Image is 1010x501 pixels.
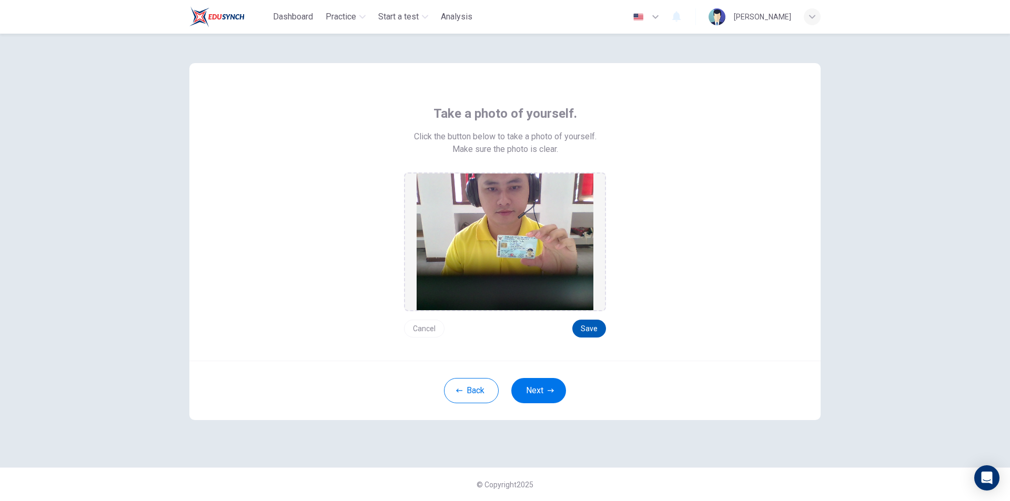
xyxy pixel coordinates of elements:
button: Dashboard [269,7,317,26]
span: © Copyright 2025 [477,480,533,489]
img: en [632,13,645,21]
span: Dashboard [273,11,313,23]
span: Start a test [378,11,419,23]
a: Train Test logo [189,6,269,27]
button: Analysis [437,7,477,26]
button: Practice [321,7,370,26]
span: Take a photo of yourself. [433,105,577,122]
span: Analysis [441,11,472,23]
div: [PERSON_NAME] [734,11,791,23]
span: Make sure the photo is clear. [452,143,558,156]
img: Train Test logo [189,6,245,27]
span: Practice [326,11,356,23]
button: Next [511,378,566,403]
img: Profile picture [709,8,725,25]
img: preview screemshot [417,173,593,310]
button: Cancel [404,320,445,338]
span: Click the button below to take a photo of yourself. [414,130,597,143]
button: Save [572,320,606,338]
button: Start a test [374,7,432,26]
button: Back [444,378,499,403]
div: Open Intercom Messenger [974,465,999,490]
